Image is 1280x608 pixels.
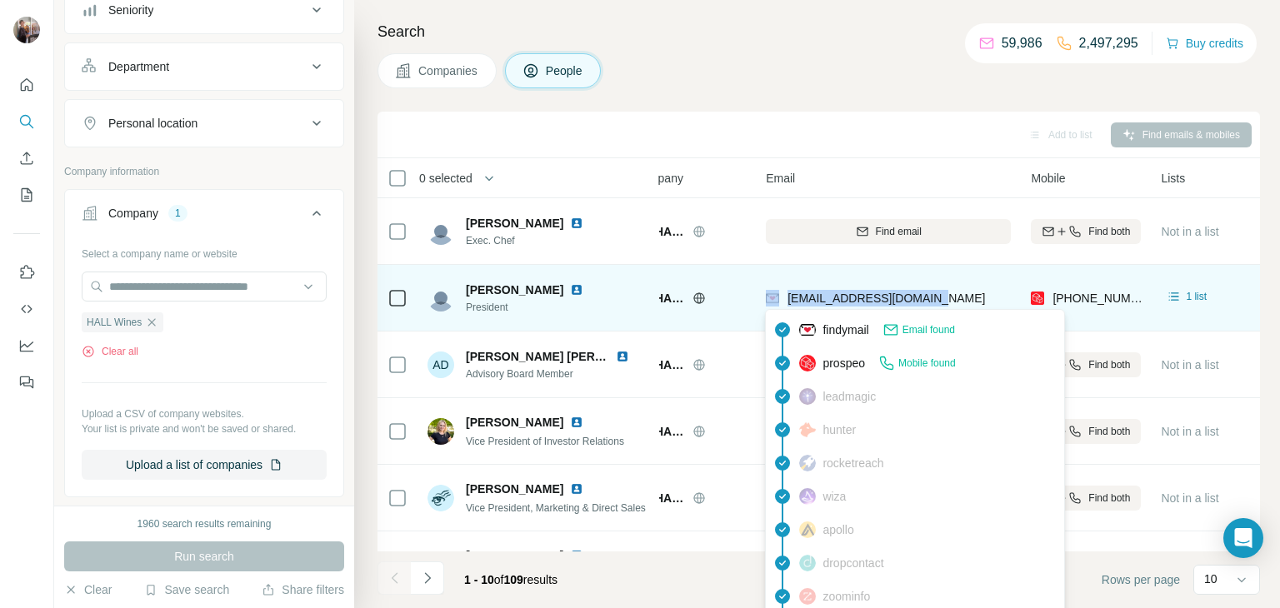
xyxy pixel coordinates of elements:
span: prospeo [822,355,865,371]
img: Avatar [427,485,454,511]
div: Seniority [108,2,153,18]
button: Find email [766,219,1011,244]
button: Clear all [82,344,138,359]
img: provider leadmagic logo [799,388,816,405]
button: Quick start [13,70,40,100]
button: Find both [1031,219,1141,244]
div: Company [108,205,158,222]
img: provider wiza logo [799,488,816,505]
h4: Search [377,20,1260,43]
span: 1 list [1186,289,1207,304]
span: Rows per page [1102,571,1180,588]
span: HALL Wines [87,315,142,330]
img: provider findymail logo [766,290,779,306]
span: Email [766,170,795,187]
span: Email found [902,322,955,337]
span: apollo [822,521,853,538]
button: Department [65,47,343,87]
span: HALL Wines [655,490,684,506]
img: Avatar [427,218,454,245]
img: provider prospeo logo [1031,290,1044,306]
p: Company information [64,164,344,179]
img: provider hunter logo [799,422,816,437]
span: President [466,300,603,315]
span: [EMAIL_ADDRESS][DOMAIN_NAME] [787,292,985,305]
button: Clear [64,581,112,598]
span: [PERSON_NAME] [466,282,563,298]
button: Share filters [262,581,344,598]
div: Department [108,58,169,75]
button: Find both [1031,352,1141,377]
button: Buy credits [1166,32,1243,55]
button: Find both [1031,419,1141,444]
button: Upload a list of companies [82,450,327,480]
img: provider dropcontact logo [799,555,816,571]
span: dropcontact [822,555,883,571]
div: AD [427,351,454,378]
button: Search [13,107,40,137]
span: HALL Wines [655,290,684,306]
span: Vice President, Marketing & Direct Sales [466,502,646,514]
span: [PERSON_NAME] [466,547,563,564]
button: My lists [13,180,40,210]
span: HALL Wines [655,356,684,373]
p: Your list is private and won't be saved or shared. [82,421,327,436]
button: Feedback [13,367,40,397]
button: Use Surfe on LinkedIn [13,257,40,287]
span: Companies [418,62,479,79]
button: Find both [1031,486,1141,511]
span: findymail [822,321,868,338]
img: LinkedIn logo [570,416,583,429]
span: Company [633,170,683,187]
img: Avatar [427,285,454,311]
span: Mobile [1031,170,1065,187]
span: Find both [1088,424,1130,439]
img: provider apollo logo [799,521,816,538]
span: Mobile found [898,356,956,371]
span: [PERSON_NAME] [PERSON_NAME] [466,350,665,363]
span: hunter [822,421,856,438]
span: Exec. Chef [466,233,603,248]
span: Find both [1088,491,1130,506]
span: Not in a list [1161,225,1218,238]
p: 10 [1204,571,1217,587]
span: [PHONE_NUMBER] [1052,292,1157,305]
span: [PERSON_NAME] [466,414,563,431]
div: 1 [168,206,187,221]
img: LinkedIn logo [616,350,629,363]
span: Advisory Board Member [466,366,649,381]
button: Navigate to next page [411,561,444,595]
button: Save search [144,581,229,598]
img: Avatar [427,551,454,578]
div: Personal location [108,115,197,132]
button: Dashboard [13,331,40,361]
span: Not in a list [1161,358,1218,371]
img: LinkedIn logo [570,283,583,297]
span: results [464,573,557,586]
span: wiza [822,488,846,505]
span: rocketreach [822,455,883,471]
img: provider rocketreach logo [799,455,816,471]
span: Vice President of Investor Relations [466,436,624,447]
img: LinkedIn logo [570,217,583,230]
p: 2,497,295 [1079,33,1138,53]
span: People [546,62,584,79]
span: Find email [876,224,922,239]
p: 59,986 [1002,33,1042,53]
span: Lists [1161,170,1185,187]
span: zoominfo [822,588,870,605]
img: provider zoominfo logo [799,588,816,605]
img: provider findymail logo [799,321,816,338]
button: Personal location [65,103,343,143]
span: 0 selected [419,170,472,187]
span: Find both [1088,224,1130,239]
div: Select a company name or website [82,240,327,262]
p: Upload a CSV of company websites. [82,406,327,421]
span: of [494,573,504,586]
img: LinkedIn logo [570,482,583,496]
span: 109 [504,573,523,586]
span: [PERSON_NAME] [466,215,563,232]
span: Not in a list [1161,491,1218,505]
div: Open Intercom Messenger [1223,518,1263,558]
button: Use Surfe API [13,294,40,324]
